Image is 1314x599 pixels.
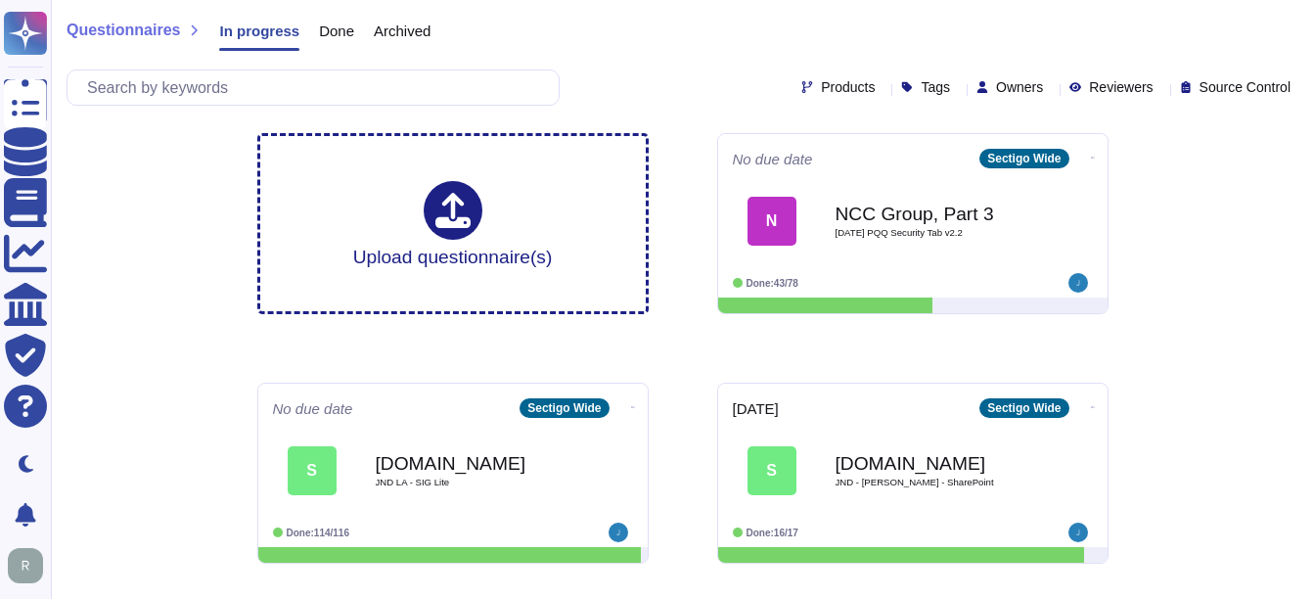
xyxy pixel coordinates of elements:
[733,152,813,166] span: No due date
[353,181,553,266] div: Upload questionnaire(s)
[609,523,628,542] img: user
[733,401,779,416] span: [DATE]
[273,401,353,416] span: No due date
[1068,273,1088,293] img: user
[376,478,571,487] span: JND LA - SIG Lite
[836,454,1031,473] b: [DOMAIN_NAME]
[77,70,559,105] input: Search by keywords
[67,23,180,38] span: Questionnaires
[747,278,798,289] span: Done: 43/78
[836,205,1031,223] b: NCC Group, Part 3
[219,23,299,38] span: In progress
[376,454,571,473] b: [DOMAIN_NAME]
[748,446,796,495] div: S
[836,228,1031,238] span: [DATE] PQQ Security Tab v2.2
[921,80,950,94] span: Tags
[747,528,798,538] span: Done: 16/17
[1200,80,1291,94] span: Source Control
[836,478,1031,487] span: JND - [PERSON_NAME] - SharePoint
[979,398,1068,418] div: Sectigo Wide
[319,23,354,38] span: Done
[8,548,43,583] img: user
[979,149,1068,168] div: Sectigo Wide
[1089,80,1153,94] span: Reviewers
[4,544,57,587] button: user
[374,23,430,38] span: Archived
[287,528,350,538] span: Done: 114/116
[288,446,337,495] div: S
[1068,523,1088,542] img: user
[996,80,1043,94] span: Owners
[748,197,796,246] div: N
[821,80,875,94] span: Products
[520,398,609,418] div: Sectigo Wide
